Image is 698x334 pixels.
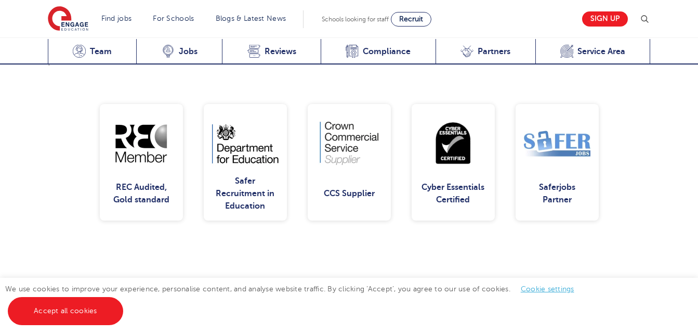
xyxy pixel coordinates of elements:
img: Engage Education [48,6,88,32]
span: Reviews [265,46,296,57]
a: Partners [436,39,535,65]
a: Accept all cookies [8,297,123,325]
img: Safer [524,121,590,166]
a: Service Area [535,39,651,65]
a: Blogs & Latest News [216,15,286,22]
a: Sign up [582,11,628,27]
a: Compliance [321,39,436,65]
span: Compliance [363,46,411,57]
a: Recruit [391,12,431,27]
div: CCS Supplier [316,175,383,212]
img: Cyber Essentials [420,121,486,166]
span: Service Area [577,46,625,57]
div: REC Audited, Gold standard [108,175,175,212]
img: CCS [316,121,383,166]
span: We use cookies to improve your experience, personalise content, and analyse website traffic. By c... [5,285,585,315]
a: Reviews [222,39,321,65]
span: Jobs [179,46,197,57]
a: Find jobs [101,15,132,22]
span: measures we’ve built our agency on, which ensure our practices are safe, fair, and efficient. [48,40,436,66]
span: Schools looking for staff [322,16,389,23]
div: Safer Recruitment in Education [212,175,279,212]
div: Cyber Essentials Certified [420,175,486,212]
a: For Schools [153,15,194,22]
img: REC [108,121,175,166]
span: Recruit [399,15,423,23]
span: Team [90,46,112,57]
img: DOE [212,121,279,166]
a: Cookie settings [521,285,574,293]
a: Team [48,39,137,65]
div: Saferjobs Partner [524,175,590,212]
a: Jobs [136,39,222,65]
span: Partners [478,46,510,57]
